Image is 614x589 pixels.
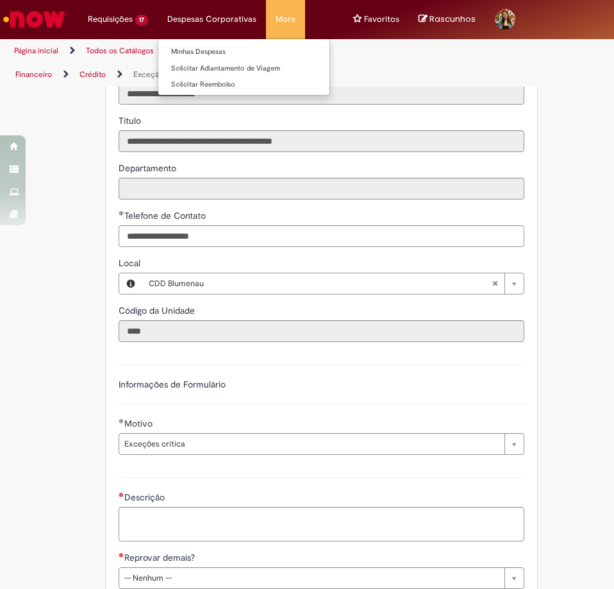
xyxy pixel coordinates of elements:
a: Exceção da Crítica Financeira [133,69,236,80]
span: Obrigatório Preenchido [119,210,124,216]
input: Código da Unidade [119,320,524,342]
input: Telefone de Contato [119,225,524,247]
span: Descrição [124,491,167,503]
a: Minhas Despesas [158,45,329,59]
label: Somente leitura - Departamento [119,162,179,175]
label: Informações de Formulário [119,379,226,390]
a: Solicitar Reembolso [158,78,329,92]
span: Necessários [119,492,124,497]
span: Local [119,257,143,269]
span: Requisições [88,13,133,26]
span: Favoritos [364,13,399,26]
span: CDD Blumenau [149,273,492,294]
span: 17 [135,15,148,26]
a: Solicitar Adiantamento de Viagem [158,62,329,76]
span: Obrigatório Preenchido [119,418,124,423]
span: -- Nenhum -- [124,568,498,588]
span: Somente leitura - Código da Unidade [119,305,197,316]
input: Departamento [119,178,524,200]
ul: Despesas Corporativas [158,38,330,96]
button: Local, Visualizar este registro CDD Blumenau [119,273,142,294]
img: ServiceNow [1,6,67,32]
span: Exceções crítica [124,434,498,454]
a: Página inicial [14,46,58,56]
a: Todos os Catálogos [86,46,154,56]
span: Telefone de Contato [124,210,208,221]
label: Somente leitura - Título [119,114,144,127]
label: Somente leitura - Código da Unidade [119,304,197,317]
a: Financeiro [15,69,52,80]
span: Despesas Corporativas [167,13,256,26]
ul: Trilhas de página [10,39,297,87]
span: Rascunhos [429,13,476,25]
span: Reprovar demais? [124,552,197,563]
span: More [276,13,295,26]
a: CDD BlumenauLimpar campo Local [142,273,524,294]
abbr: Limpar campo Local [485,273,504,294]
input: Título [119,130,524,152]
span: Necessários [119,552,124,558]
span: Motivo [124,418,155,429]
input: Email [119,83,524,105]
a: No momento, sua lista de rascunhos tem 0 Itens [419,13,476,25]
span: Somente leitura - Título [119,115,144,126]
textarea: Descrição [119,507,524,542]
a: Crédito [79,69,106,80]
